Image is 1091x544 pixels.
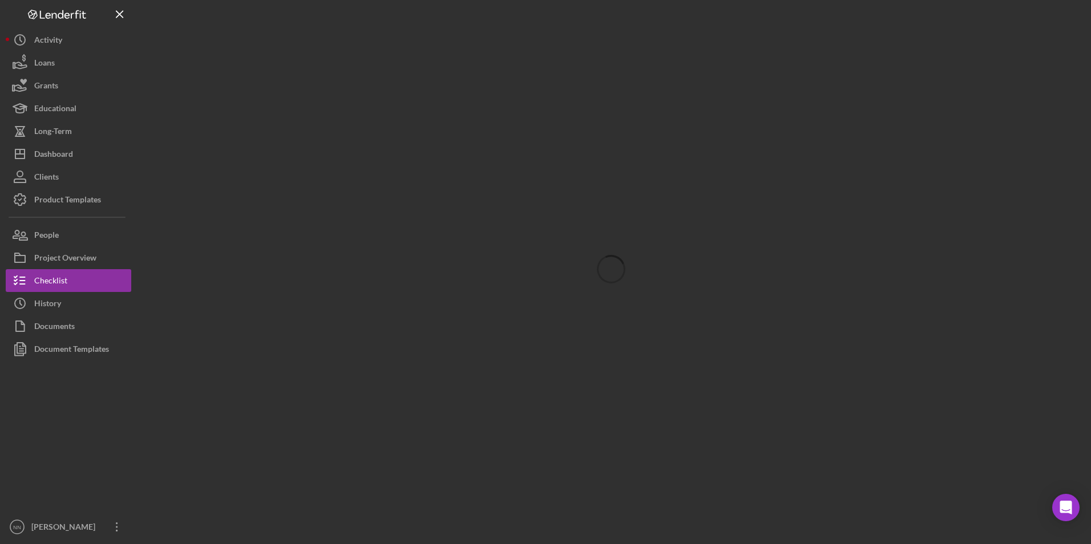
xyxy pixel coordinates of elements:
div: Open Intercom Messenger [1052,494,1080,521]
div: Long-Term [34,120,72,145]
div: Product Templates [34,188,101,214]
button: People [6,224,131,246]
div: Educational [34,97,76,123]
text: NN [13,524,21,530]
button: Activity [6,29,131,51]
button: Checklist [6,269,131,292]
button: Loans [6,51,131,74]
button: Document Templates [6,338,131,360]
div: Document Templates [34,338,109,363]
div: Checklist [34,269,67,295]
button: Long-Term [6,120,131,143]
button: History [6,292,131,315]
div: Loans [34,51,55,77]
div: Documents [34,315,75,340]
div: People [34,224,59,249]
div: Grants [34,74,58,100]
button: Educational [6,97,131,120]
button: Dashboard [6,143,131,165]
button: Project Overview [6,246,131,269]
div: History [34,292,61,318]
div: Activity [34,29,62,54]
div: Project Overview [34,246,96,272]
button: NN[PERSON_NAME] [6,515,131,538]
div: Dashboard [34,143,73,168]
button: Documents [6,315,131,338]
div: [PERSON_NAME] [29,515,103,541]
button: Product Templates [6,188,131,211]
div: Clients [34,165,59,191]
button: Grants [6,74,131,97]
button: Clients [6,165,131,188]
